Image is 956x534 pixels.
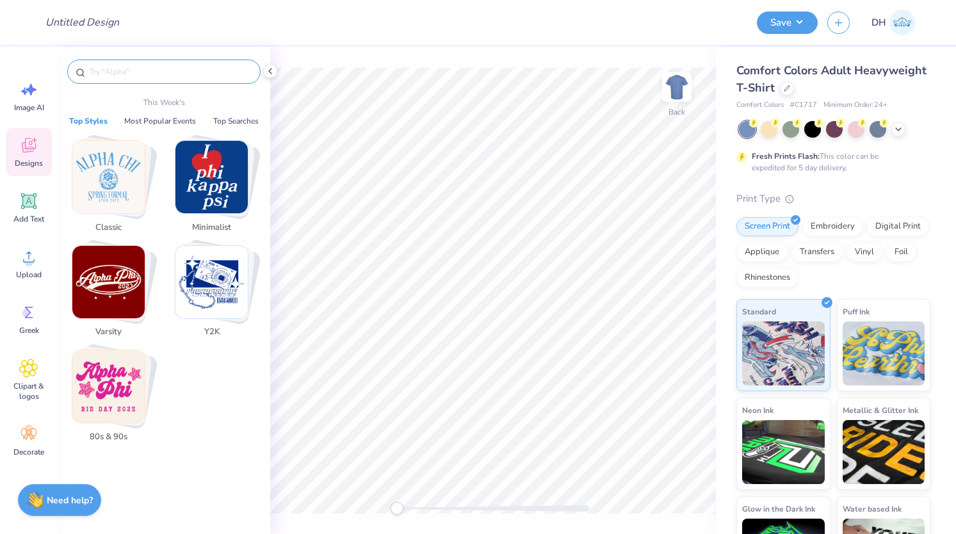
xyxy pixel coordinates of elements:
span: Varsity [88,326,129,339]
img: Neon Ink [742,420,825,484]
img: Varsity [72,246,145,318]
button: Stack Card Button Varsity [64,245,161,344]
span: 80s & 90s [88,431,129,444]
div: Vinyl [847,243,882,262]
button: Stack Card Button Y2K [167,245,264,344]
span: Add Text [13,214,44,224]
span: Minimum Order: 24 + [823,100,887,111]
div: Embroidery [802,217,863,236]
img: Metallic & Glitter Ink [843,420,925,484]
span: Designs [15,158,43,168]
strong: Fresh Prints Flash: [752,151,820,161]
span: Upload [16,270,42,280]
div: Transfers [791,243,843,262]
span: Y2K [191,326,232,339]
span: Puff Ink [843,305,870,318]
button: Stack Card Button Classic [64,140,161,239]
div: Applique [736,243,788,262]
img: Dayna Hausspiegel [889,10,915,35]
div: Digital Print [867,217,929,236]
div: Print Type [736,191,930,206]
button: Top Styles [65,115,111,127]
span: DH [871,15,886,30]
button: Stack Card Button Minimalist [167,140,264,239]
span: Clipart & logos [8,381,50,401]
div: This color can be expedited for 5 day delivery. [752,150,909,174]
div: Screen Print [736,217,798,236]
span: Metallic & Glitter Ink [843,403,918,417]
p: This Week's [143,97,185,108]
img: Standard [742,321,825,385]
button: Top Searches [209,115,263,127]
span: Decorate [13,447,44,457]
span: Neon Ink [742,403,774,417]
span: Standard [742,305,776,318]
img: Minimalist [175,141,248,213]
span: Glow in the Dark Ink [742,502,815,515]
span: Comfort Colors Adult Heavyweight T-Shirt [736,63,927,95]
div: Foil [886,243,916,262]
img: Puff Ink [843,321,925,385]
img: Classic [72,141,145,213]
button: Most Popular Events [120,115,200,127]
span: Comfort Colors [736,100,784,111]
button: Save [757,12,818,34]
img: Y2K [175,246,248,318]
button: Stack Card Button 80s & 90s [64,350,161,448]
img: Back [664,74,690,100]
span: Classic [88,222,129,234]
span: Water based Ink [843,502,902,515]
strong: Need help? [47,494,93,506]
span: Image AI [14,102,44,113]
span: # C1717 [790,100,817,111]
div: Rhinestones [736,268,798,287]
input: Try "Alpha" [88,65,252,78]
div: Accessibility label [391,502,403,515]
img: 80s & 90s [72,350,145,423]
div: Back [668,106,685,118]
a: DH [866,10,921,35]
input: Untitled Design [35,10,129,35]
span: Minimalist [191,222,232,234]
span: Greek [19,325,39,336]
